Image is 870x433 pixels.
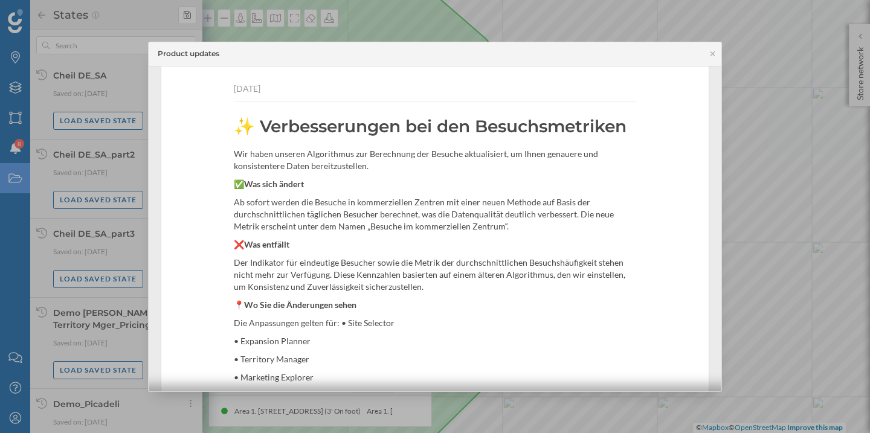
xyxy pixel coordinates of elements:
span: 👉 Wenn Sie weitere Informationen oder Unterstützung zu diesen Änderungen wünschen, steht unser Te... [234,390,634,412]
span: Ab sofort werden die Besuche in kommerziellen Zentren mit einer neuen Methode auf Basis der durch... [234,197,614,231]
div: [DATE] [234,83,636,101]
span: ✅ [234,179,244,189]
span: • Expansion Planner [234,336,311,346]
span: • Territory Manager [234,354,309,364]
span: Wo Sie die Änderungen sehen [244,300,356,310]
span: Wir haben unseren Algorithmus zur Berechnung der Besuche aktualisiert, um Ihnen genauere und kons... [234,149,598,171]
span: Was entfällt [244,239,289,249]
span: 📍 [234,300,244,310]
span: Support [25,8,69,19]
span: Was sich ändert [244,179,304,189]
h2: ✨ Verbesserungen bei den Besuchsmetriken [234,117,636,136]
span: Der Indikator für eindeutige Besucher sowie die Metrik der durchschnittlichen Besuchshäufigkeit s... [234,257,625,292]
span: • Marketing Explorer [234,372,314,382]
span: ❌ [234,239,244,249]
div: Product updates [158,48,219,59]
span: Die Anpassungen gelten für: • Site Selector [234,318,395,328]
